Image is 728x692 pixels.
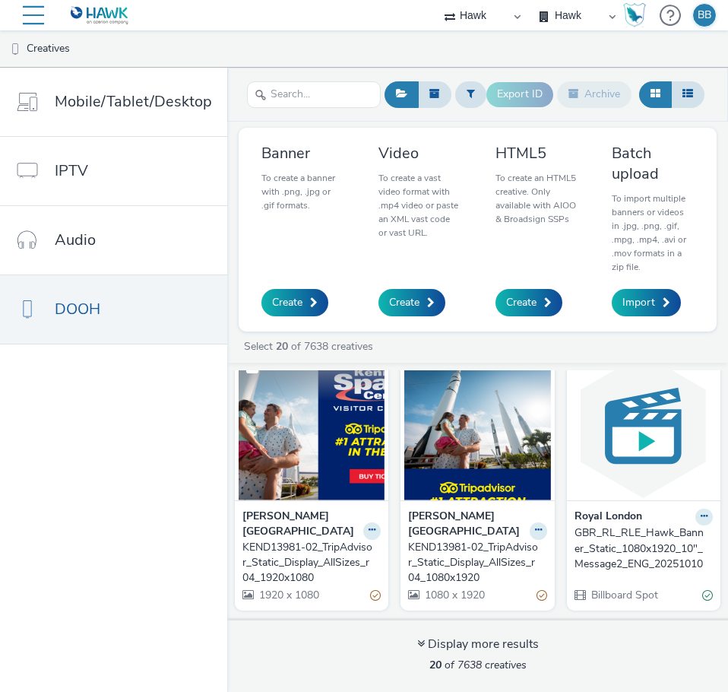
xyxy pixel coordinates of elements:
a: GBR_RL_RLE_Hawk_Banner_Static_1080x1920_10"_Message2_ENG_20251010 [574,525,713,572]
a: Create [495,289,562,316]
button: Grid [639,81,672,107]
span: IPTV [55,160,88,182]
h3: Batch upload [612,143,694,184]
div: KEND13981-02_TripAdvisor_Static_Display_AllSizes_r04_1080x1920 [408,540,540,586]
h3: Banner [261,143,343,163]
button: Table [671,81,704,107]
input: Search... [247,81,381,108]
a: Create [261,289,328,316]
img: dooh [8,42,23,57]
strong: 20 [429,658,442,672]
div: KEND13981-02_TripAdvisor_Static_Display_AllSizes_r04_1920x1080 [242,540,375,586]
div: Partially valid [537,588,547,604]
span: Audio [55,229,96,251]
div: Valid [702,588,713,604]
div: Partially valid [370,588,381,604]
div: Display more results [417,636,539,653]
strong: [PERSON_NAME][GEOGRAPHIC_DATA] [408,509,525,540]
img: undefined Logo [71,6,129,25]
button: Archive [557,81,631,107]
a: Hawk Academy [623,3,652,27]
div: GBR_RL_RLE_Hawk_Banner_Static_1080x1920_10"_Message2_ENG_20251010 [574,525,707,572]
span: Mobile/Tablet/Desktop [55,90,212,113]
button: Export ID [486,82,553,106]
p: To create an HTML5 creative. Only available with AIOO & Broadsign SSPs [495,171,578,226]
span: 1920 x 1080 [258,588,319,602]
a: Import [612,289,681,316]
span: Billboard Spot [590,588,658,602]
strong: 20 [276,339,288,354]
img: KEND13981-02_TripAdvisor_Static_Display_AllSizes_r04_1920x1080 visual [239,352,385,500]
span: 1080 x 1920 [423,588,485,602]
span: Create [389,295,419,310]
span: DOOH [55,298,100,320]
a: Select of 7638 creatives [242,339,379,354]
h3: HTML5 [495,143,578,163]
span: Create [272,295,302,310]
img: GBR_RL_RLE_Hawk_Banner_Static_1080x1920_10"_Message2_ENG_20251010 visual [571,352,717,500]
a: KEND13981-02_TripAdvisor_Static_Display_AllSizes_r04_1920x1080 [242,540,381,586]
strong: [PERSON_NAME][GEOGRAPHIC_DATA] [242,509,359,540]
span: of 7638 creatives [429,658,527,672]
strong: Royal London [574,509,642,526]
p: To create a banner with .png, .jpg or .gif formats. [261,171,343,212]
div: BB [698,4,711,27]
span: Create [506,295,537,310]
h3: Video [378,143,461,163]
p: To import multiple banners or videos in .jpg, .png, .gif, .mpg, .mp4, .avi or .mov formats in a z... [612,192,694,274]
img: Hawk Academy [623,3,646,27]
p: To create a vast video format with .mp4 video or paste an XML vast code or vast URL. [378,171,461,240]
a: KEND13981-02_TripAdvisor_Static_Display_AllSizes_r04_1080x1920 [408,540,546,586]
span: Import [622,295,655,310]
img: KEND13981-02_TripAdvisor_Static_Display_AllSizes_r04_1080x1920 visual [404,352,550,500]
a: Create [378,289,445,316]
